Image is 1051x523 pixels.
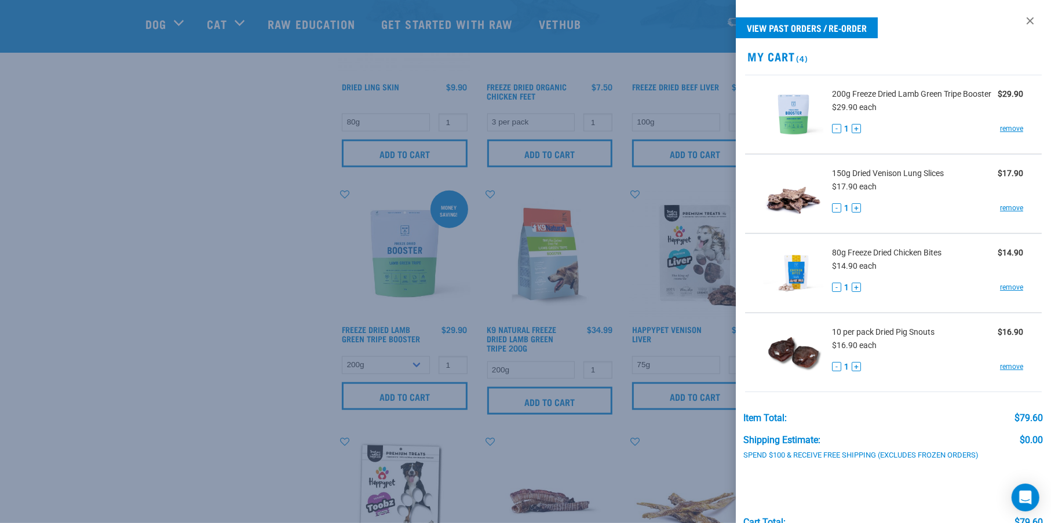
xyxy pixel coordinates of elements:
span: $29.90 each [832,103,877,112]
h2: My Cart [736,50,1051,63]
img: Dried Pig Snouts [764,323,823,382]
button: - [832,124,841,133]
img: Freeze Dried Chicken Bites [764,243,823,303]
a: remove [1000,123,1023,134]
img: Freeze Dried Lamb Green Tripe Booster [764,85,823,144]
a: remove [1000,282,1023,292]
button: - [832,203,841,213]
span: 200g Freeze Dried Lamb Green Tripe Booster [832,88,991,100]
button: - [832,283,841,292]
span: 1 [844,281,849,294]
span: $16.90 each [832,341,877,350]
div: Spend $100 & Receive Free Shipping (Excludes Frozen Orders) [743,451,992,460]
button: + [852,362,861,371]
span: 80g Freeze Dried Chicken Bites [832,247,941,259]
strong: $17.90 [998,169,1023,178]
span: 150g Dried Venison Lung Slices [832,167,944,180]
a: remove [1000,361,1023,372]
a: remove [1000,203,1023,213]
button: + [852,124,861,133]
img: Dried Venison Lung Slices [764,164,823,224]
div: $0.00 [1020,435,1043,445]
strong: $16.90 [998,327,1023,337]
span: 1 [844,361,849,373]
button: + [852,203,861,213]
button: - [832,362,841,371]
strong: $29.90 [998,89,1023,98]
div: Item Total: [743,413,787,423]
span: 10 per pack Dried Pig Snouts [832,326,935,338]
span: 1 [844,123,849,135]
span: $17.90 each [832,182,877,191]
div: $79.60 [1014,413,1043,423]
span: 1 [844,202,849,214]
div: Shipping Estimate: [743,435,820,445]
a: View past orders / re-order [736,17,878,38]
strong: $14.90 [998,248,1023,257]
button: + [852,283,861,292]
span: $14.90 each [832,261,877,270]
div: Open Intercom Messenger [1012,484,1039,511]
span: (4) [794,56,808,60]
